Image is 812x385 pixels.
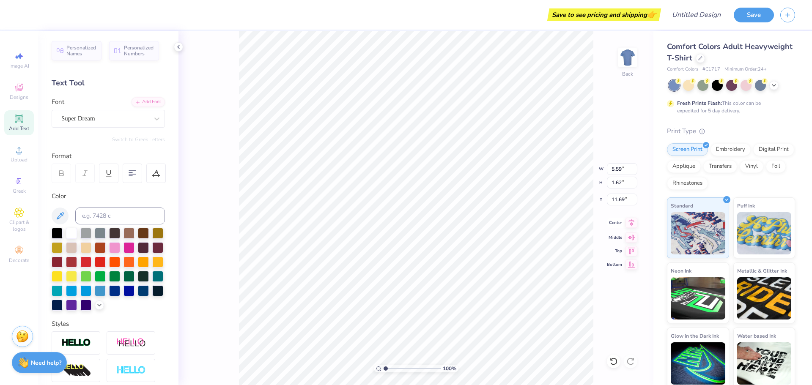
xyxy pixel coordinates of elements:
[66,45,96,57] span: Personalized Names
[622,70,633,78] div: Back
[740,160,763,173] div: Vinyl
[702,66,720,73] span: # C1717
[607,235,622,240] span: Middle
[52,151,166,161] div: Format
[671,277,725,319] img: Neon Ink
[671,201,693,210] span: Standard
[607,262,622,268] span: Bottom
[737,277,792,319] img: Metallic & Glitter Ink
[665,6,727,23] input: Untitled Design
[116,366,146,375] img: Negative Space
[31,359,61,367] strong: Need help?
[116,338,146,348] img: Shadow
[13,188,26,194] span: Greek
[667,177,708,190] div: Rhinestones
[549,8,659,21] div: Save to see pricing and shipping
[132,97,165,107] div: Add Font
[11,156,27,163] span: Upload
[667,160,701,173] div: Applique
[9,125,29,132] span: Add Text
[9,257,29,264] span: Decorate
[677,100,722,106] strong: Fresh Prints Flash:
[607,248,622,254] span: Top
[619,49,636,66] img: Back
[52,191,165,201] div: Color
[671,342,725,385] img: Glow in the Dark Ink
[724,66,767,73] span: Minimum Order: 24 +
[671,266,691,275] span: Neon Ink
[667,66,698,73] span: Comfort Colors
[667,143,708,156] div: Screen Print
[10,94,28,101] span: Designs
[52,97,64,107] label: Font
[671,212,725,254] img: Standard
[4,219,34,232] span: Clipart & logos
[677,99,781,115] div: This color can be expedited for 5 day delivery.
[667,41,793,63] span: Comfort Colors Adult Heavyweight T-Shirt
[703,160,737,173] div: Transfers
[647,9,656,19] span: 👉
[443,365,456,372] span: 100 %
[667,126,795,136] div: Print Type
[61,364,91,377] img: 3d Illusion
[75,208,165,224] input: e.g. 7428 c
[671,331,719,340] span: Glow in the Dark Ink
[737,266,787,275] span: Metallic & Glitter Ink
[737,331,776,340] span: Water based Ink
[52,319,165,329] div: Styles
[734,8,774,22] button: Save
[9,63,29,69] span: Image AI
[737,342,792,385] img: Water based Ink
[710,143,751,156] div: Embroidery
[737,201,755,210] span: Puff Ink
[52,77,165,89] div: Text Tool
[753,143,794,156] div: Digital Print
[737,212,792,254] img: Puff Ink
[124,45,154,57] span: Personalized Numbers
[607,220,622,226] span: Center
[766,160,786,173] div: Foil
[112,136,165,143] button: Switch to Greek Letters
[61,338,91,348] img: Stroke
